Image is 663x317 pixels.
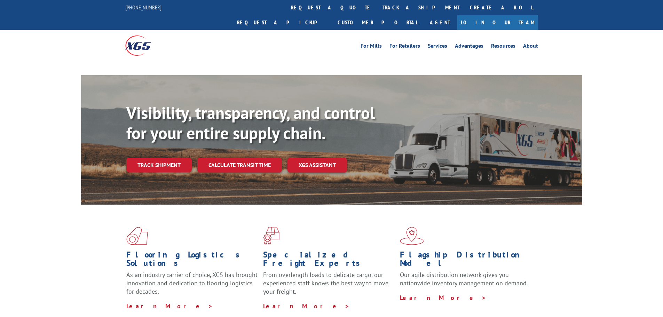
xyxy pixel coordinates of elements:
[389,43,420,51] a: For Retailers
[400,251,531,271] h1: Flagship Distribution Model
[126,227,148,245] img: xgs-icon-total-supply-chain-intelligence-red
[263,251,395,271] h1: Specialized Freight Experts
[263,227,279,245] img: xgs-icon-focused-on-flooring-red
[126,102,375,144] b: Visibility, transparency, and control for your entire supply chain.
[455,43,483,51] a: Advantages
[400,294,487,302] a: Learn More >
[423,15,457,30] a: Agent
[232,15,332,30] a: Request a pickup
[457,15,538,30] a: Join Our Team
[125,4,161,11] a: [PHONE_NUMBER]
[428,43,447,51] a: Services
[263,271,395,302] p: From overlength loads to delicate cargo, our experienced staff knows the best way to move your fr...
[523,43,538,51] a: About
[197,158,282,173] a: Calculate transit time
[400,271,528,287] span: Our agile distribution network gives you nationwide inventory management on demand.
[126,271,258,295] span: As an industry carrier of choice, XGS has brought innovation and dedication to flooring logistics...
[400,227,424,245] img: xgs-icon-flagship-distribution-model-red
[126,158,192,172] a: Track shipment
[361,43,382,51] a: For Mills
[491,43,515,51] a: Resources
[126,251,258,271] h1: Flooring Logistics Solutions
[263,302,350,310] a: Learn More >
[332,15,423,30] a: Customer Portal
[287,158,347,173] a: XGS ASSISTANT
[126,302,213,310] a: Learn More >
